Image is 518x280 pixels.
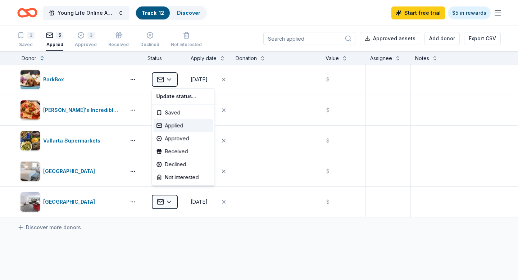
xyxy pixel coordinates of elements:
div: Not interested [154,171,213,184]
div: Saved [154,106,213,119]
div: Update status... [154,90,213,103]
div: Approved [154,132,213,145]
div: Applied [154,119,213,132]
div: Declined [154,158,213,171]
div: Received [154,145,213,158]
